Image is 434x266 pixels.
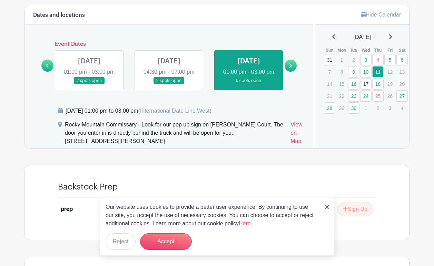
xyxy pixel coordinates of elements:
p: 7 [324,66,335,77]
button: Sign Up [337,202,373,216]
th: Thu [372,47,384,54]
p: 4 [396,103,408,113]
p: 8 [336,66,347,77]
p: 13 [396,66,408,77]
p: 12 [384,66,396,77]
a: 25 [372,90,384,102]
a: 31 [324,54,335,65]
h6: Event Dates [53,41,285,48]
div: [DATE] 01:00 pm to 03:00 pm [66,107,211,115]
p: 14 [324,79,335,89]
a: 3 [360,54,372,65]
th: Fri [384,47,396,54]
p: 20 [396,79,408,89]
button: Accept [140,233,192,250]
a: 18 [372,78,384,90]
h4: Backstock Prep [58,182,118,192]
a: 11 [372,66,384,78]
button: Reject [106,233,136,250]
a: Hide Calendar [361,12,401,18]
p: 3 [384,103,396,113]
a: 17 [360,78,372,90]
p: Our website uses cookies to provide a better user experience. By continuing to use our site, you ... [106,203,317,228]
a: 16 [348,78,359,90]
p: 21 [324,91,335,101]
h6: Dates and locations [33,12,85,19]
p: 15 [336,79,347,89]
a: 10 [360,66,372,78]
a: 9 [348,66,359,78]
a: 23 [348,90,359,102]
a: 24 [360,90,372,102]
p: 22 [336,91,347,101]
a: View on Map [290,121,305,148]
th: Tue [348,47,360,54]
a: 28 [324,102,335,114]
a: Here [239,221,251,226]
p: 29 [336,103,347,113]
th: Sun [324,47,336,54]
a: 4 [372,54,384,65]
span: [DATE] [354,33,371,41]
th: Sat [396,47,408,54]
th: Wed [360,47,372,54]
div: Rocky Mountain Commissary - Look for our pop up sign on [PERSON_NAME] Court. The door you enter i... [65,121,285,148]
a: 6 [396,54,408,65]
p: 19 [384,79,396,89]
span: (International Date Line West) [138,108,211,114]
p: 2 [372,103,384,113]
th: Mon [336,47,348,54]
p: 1 [336,54,347,65]
a: 30 [348,102,359,114]
a: 27 [396,90,408,102]
p: 26 [384,91,396,101]
a: 5 [384,54,396,65]
img: close_button-5f87c8562297e5c2d7936805f587ecaba9071eb48480494691a3f1689db116b3.svg [325,205,329,209]
p: 1 [360,103,372,113]
p: 2 [348,54,359,65]
div: prep [61,205,73,213]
